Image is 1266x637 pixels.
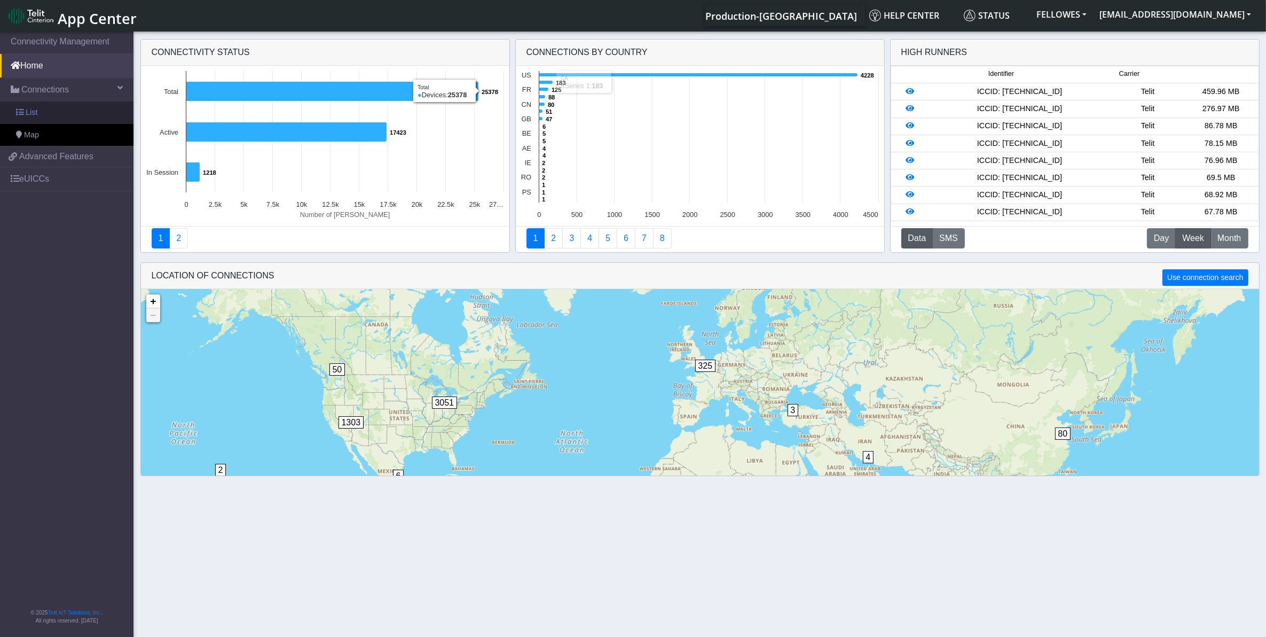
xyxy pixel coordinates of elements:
[1093,5,1257,24] button: [EMAIL_ADDRESS][DOMAIN_NAME]
[26,107,37,119] span: List
[546,108,552,115] text: 51
[48,610,101,616] a: Telit IoT Solutions, Inc.
[516,40,884,66] div: Connections By Country
[146,168,178,176] text: In Session
[542,167,545,174] text: 2
[1111,172,1184,184] div: Telit
[1210,228,1248,248] button: Month
[537,211,541,219] text: 0
[1162,269,1248,286] button: Use connection search
[390,129,406,136] text: 17423
[58,9,137,28] span: App Center
[1119,69,1139,79] span: Carrier
[788,404,799,416] span: 3
[432,397,458,409] span: 3051
[635,228,654,248] a: Zero Session
[617,228,635,248] a: 14 Days Trend
[546,116,552,122] text: 47
[526,228,874,248] nav: Summary paging
[964,10,1010,21] span: Status
[928,206,1111,218] div: ICCID: [TECHNICAL_ID]
[928,120,1111,132] div: ICCID: [TECHNICAL_ID]
[548,102,554,108] text: 80
[928,138,1111,150] div: ICCID: [TECHNICAL_ID]
[522,188,531,196] text: PS
[146,294,160,308] a: Zoom in
[542,138,546,144] text: 5
[522,71,531,79] text: US
[758,211,773,219] text: 3000
[720,211,735,219] text: 2500
[522,129,531,137] text: BE
[146,308,160,322] a: Zoom out
[1111,120,1184,132] div: Telit
[322,200,339,208] text: 12.5k
[964,10,976,21] img: status.svg
[542,145,546,152] text: 4
[571,211,582,219] text: 500
[339,416,364,429] span: 1303
[928,189,1111,201] div: ICCID: [TECHNICAL_ID]
[1184,206,1257,218] div: 67.78 MB
[542,123,546,130] text: 6
[833,211,848,219] text: 4000
[556,80,566,86] text: 183
[795,211,810,219] text: 3500
[19,150,93,163] span: Advanced Features
[1111,103,1184,115] div: Telit
[695,360,716,372] span: 325
[607,211,622,219] text: 1000
[901,228,933,248] button: Data
[522,144,531,152] text: AE
[9,7,53,25] img: logo-telit-cinterion-gw-new.png
[1182,232,1204,245] span: Week
[469,200,480,208] text: 25k
[240,200,248,208] text: 5k
[1147,228,1176,248] button: Day
[208,200,222,208] text: 2.5k
[1111,155,1184,167] div: Telit
[542,152,546,159] text: 4
[542,182,545,188] text: 1
[1111,189,1184,201] div: Telit
[329,363,345,376] span: 50
[215,464,226,476] span: 2
[184,200,188,208] text: 0
[1175,228,1211,248] button: Week
[141,263,1259,289] div: LOCATION OF CONNECTIONS
[9,4,135,27] a: App Center
[542,174,545,181] text: 2
[542,196,545,203] text: 1
[928,86,1111,98] div: ICCID: [TECHNICAL_ID]
[300,211,390,219] text: Number of [PERSON_NAME]
[1111,86,1184,98] div: Telit
[526,228,545,248] a: Connections By Country
[1184,155,1257,167] div: 76.96 MB
[932,228,965,248] button: SMS
[380,200,397,208] text: 17.5k
[705,10,857,22] span: Production-[GEOGRAPHIC_DATA]
[353,200,365,208] text: 15k
[482,89,498,95] text: 25378
[203,169,216,176] text: 1218
[863,451,874,463] span: 4
[548,94,555,100] text: 88
[653,228,672,248] a: Not Connected for 30 days
[21,83,69,96] span: Connections
[1111,206,1184,218] div: Telit
[544,228,563,248] a: Carrier
[152,228,170,248] a: Connectivity status
[296,200,307,208] text: 10k
[928,172,1111,184] div: ICCID: [TECHNICAL_ID]
[393,470,404,482] span: 6
[542,130,546,137] text: 5
[861,72,874,79] text: 4228
[1184,189,1257,201] div: 68.92 MB
[869,10,881,21] img: knowledge.svg
[1184,120,1257,132] div: 86.78 MB
[1184,103,1257,115] div: 276.97 MB
[411,200,422,208] text: 20k
[524,159,531,167] text: IE
[169,228,188,248] a: Deployment status
[580,228,599,248] a: Connections By Carrier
